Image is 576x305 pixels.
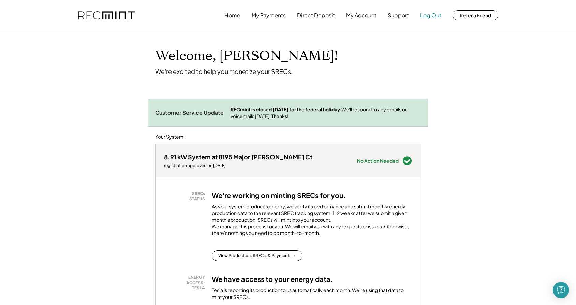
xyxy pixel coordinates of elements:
div: We'll respond to any emails or voicemails [DATE]. Thanks! [231,106,421,119]
strong: RECmint is closed [DATE] for the federal holiday. [231,106,341,112]
button: Support [388,9,409,22]
div: We're excited to help you monetize your SRECs. [155,67,293,75]
h3: We have access to your energy data. [212,275,333,284]
button: Refer a Friend [453,10,498,20]
img: recmint-logotype%403x.png [78,11,135,20]
button: View Production, SRECs, & Payments → [212,250,302,261]
div: Customer Service Update [155,109,224,116]
div: No Action Needed [357,158,399,163]
div: SRECs STATUS [167,191,205,202]
h1: Welcome, [PERSON_NAME]! [155,48,338,64]
h3: We're working on minting SRECs for you. [212,191,346,200]
div: Your System: [155,133,185,140]
div: ENERGY ACCESS: TESLA [167,275,205,291]
div: As your system produces energy, we verify its performance and submit monthly energy production da... [212,203,412,240]
button: Home [224,9,240,22]
button: Direct Deposit [297,9,335,22]
button: My Payments [252,9,286,22]
div: Open Intercom Messenger [553,282,569,298]
div: 8.91 kW System at 8195 Major [PERSON_NAME] Ct [164,153,312,161]
div: registration approved on [DATE] [164,163,312,168]
button: Log Out [420,9,441,22]
div: Tesla is reporting its production to us automatically each month. We're using that data to mint y... [212,287,412,300]
button: My Account [346,9,376,22]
